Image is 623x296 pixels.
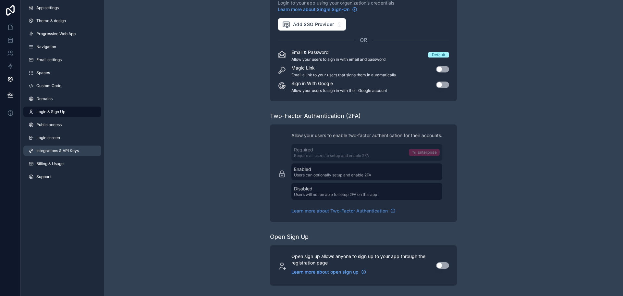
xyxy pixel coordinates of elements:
p: Allow your users to enable two-factor authentication for their accounts. [291,132,442,139]
span: Login & Sign Up [36,109,65,114]
a: Learn more about open sign up [291,269,366,275]
span: Learn more about Single Sign-On [278,6,349,13]
span: Learn more about open sign up [291,269,359,275]
p: Allow your users to sign in with email and password [291,57,385,62]
a: Login screen [23,133,101,143]
a: Email settings [23,55,101,65]
p: Users will not be able to setup 2FA on this app [294,192,377,197]
span: OR [360,36,367,44]
p: Users can optionally setup and enable 2FA [294,173,371,178]
span: Support [36,174,51,179]
p: Require all users to setup and enable 2FA [294,153,369,158]
a: App settings [23,3,101,13]
span: Navigation [36,44,56,49]
a: Spaces [23,68,101,78]
div: Two-Factor Authentication (2FA) [270,111,361,121]
span: Billing & Usage [36,161,64,166]
p: Email & Password [291,49,385,56]
span: Theme & design [36,18,66,23]
button: Add SSO Provider [278,18,346,31]
a: Progressive Web App [23,29,101,39]
div: Open Sign Up [270,232,309,241]
p: Sign in With Google [291,80,387,87]
p: Open sign up allows anyone to sign up to your app through the registration page [291,253,428,266]
a: Public access [23,120,101,130]
p: Disabled [294,186,377,192]
a: Support [23,172,101,182]
span: Email settings [36,57,62,62]
a: Custom Code [23,81,101,91]
span: Integrations & API Keys [36,148,79,153]
a: Login & Sign Up [23,107,101,117]
a: Domains [23,94,101,104]
span: Custom Code [36,83,61,88]
span: Login screen [36,135,60,140]
p: Email a link to your users that signs them in automatically [291,72,396,78]
a: Learn more about Two-Factor Authentication [291,208,396,214]
a: Navigation [23,42,101,52]
span: Public access [36,122,62,127]
span: Progressive Web App [36,31,76,36]
span: Spaces [36,70,50,75]
p: Enabled [294,166,371,173]
span: Domains [36,96,53,101]
span: App settings [36,5,59,10]
div: Default [432,52,445,58]
p: Magic Link [291,65,396,71]
span: Add SSO Provider [282,20,334,29]
a: Billing & Usage [23,159,101,169]
span: Learn more about Two-Factor Authentication [291,208,388,214]
a: Integrations & API Keys [23,146,101,156]
a: Learn more about Single Sign-On [278,6,357,13]
p: Allow your users to sign in with their Google account [291,88,387,93]
p: Required [294,147,369,153]
span: Enterprise [418,150,437,155]
a: Theme & design [23,16,101,26]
